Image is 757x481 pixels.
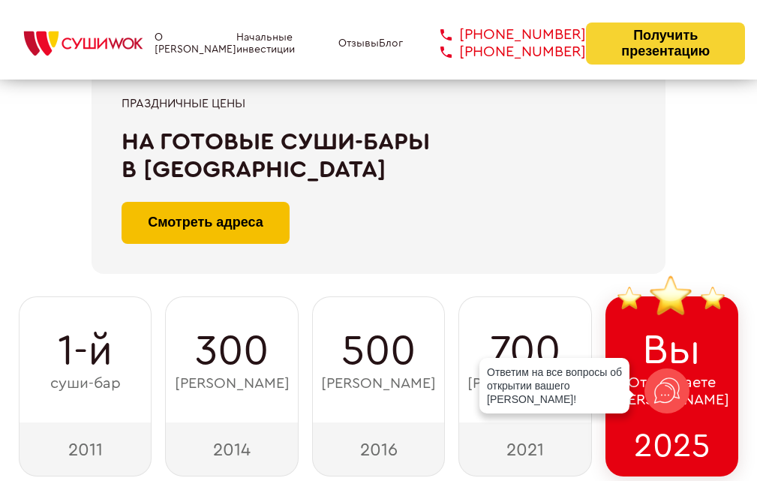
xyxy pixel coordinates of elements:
div: 2021 [458,422,591,476]
span: [PERSON_NAME] [467,375,582,392]
div: Ответим на все вопросы об открытии вашего [PERSON_NAME]! [479,358,629,413]
button: Получить презентацию [586,23,745,65]
span: суши-бар [50,375,121,392]
span: 700 [490,327,560,375]
span: Вы [642,326,701,374]
div: 2011 [19,422,152,476]
div: 2016 [312,422,445,476]
a: Начальные инвестиции [236,32,338,56]
span: 300 [195,327,269,375]
div: На готовые суши-бары в [GEOGRAPHIC_DATA] [122,128,635,184]
div: 2025 [605,422,738,476]
a: Отзывы [338,38,379,50]
a: [PHONE_NUMBER] [418,26,586,44]
a: Смотреть адреса [122,202,290,244]
div: 2014 [165,422,298,476]
a: Блог [379,38,403,50]
a: [PHONE_NUMBER] [418,44,586,61]
span: 500 [341,327,416,375]
span: [PERSON_NAME] [175,375,290,392]
a: О [PERSON_NAME] [155,32,236,56]
span: [PERSON_NAME] [321,375,436,392]
span: 1-й [58,327,113,375]
div: Праздничные цены [122,97,635,110]
img: СУШИWOK [12,27,155,60]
